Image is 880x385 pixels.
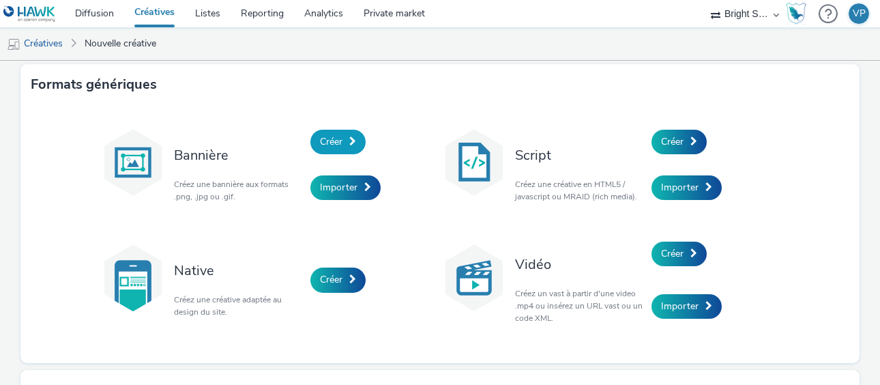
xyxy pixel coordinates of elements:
[174,146,304,165] h3: Bannière
[320,135,342,148] span: Créer
[661,135,684,148] span: Créer
[78,27,163,60] a: Nouvelle créative
[99,244,167,312] img: native.svg
[786,3,812,25] a: Hawk Academy
[320,181,357,194] span: Importer
[651,130,707,154] a: Créer
[651,294,722,319] a: Importer
[31,74,157,95] h3: Formats génériques
[515,287,645,324] p: Créez un vast à partir d'une video .mp4 ou insérez un URL vast ou un code XML.
[310,268,366,292] a: Créer
[174,261,304,280] h3: Native
[3,5,56,23] img: undefined Logo
[99,128,167,197] img: banner.svg
[7,38,20,51] img: mobile
[310,175,381,200] a: Importer
[320,273,342,286] span: Créer
[515,178,645,203] p: Créez une créative en HTML5 / javascript ou MRAID (rich media).
[853,3,866,24] div: VP
[515,146,645,165] h3: Script
[515,255,645,274] h3: Vidéo
[786,3,806,25] img: Hawk Academy
[661,247,684,260] span: Créer
[174,178,304,203] p: Créez une bannière aux formats .png, .jpg ou .gif.
[661,300,699,313] span: Importer
[651,175,722,200] a: Importer
[440,128,508,197] img: code.svg
[661,181,699,194] span: Importer
[440,244,508,312] img: video.svg
[174,294,304,318] p: Créez une créative adaptée au design du site.
[651,242,707,266] a: Créer
[310,130,366,154] a: Créer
